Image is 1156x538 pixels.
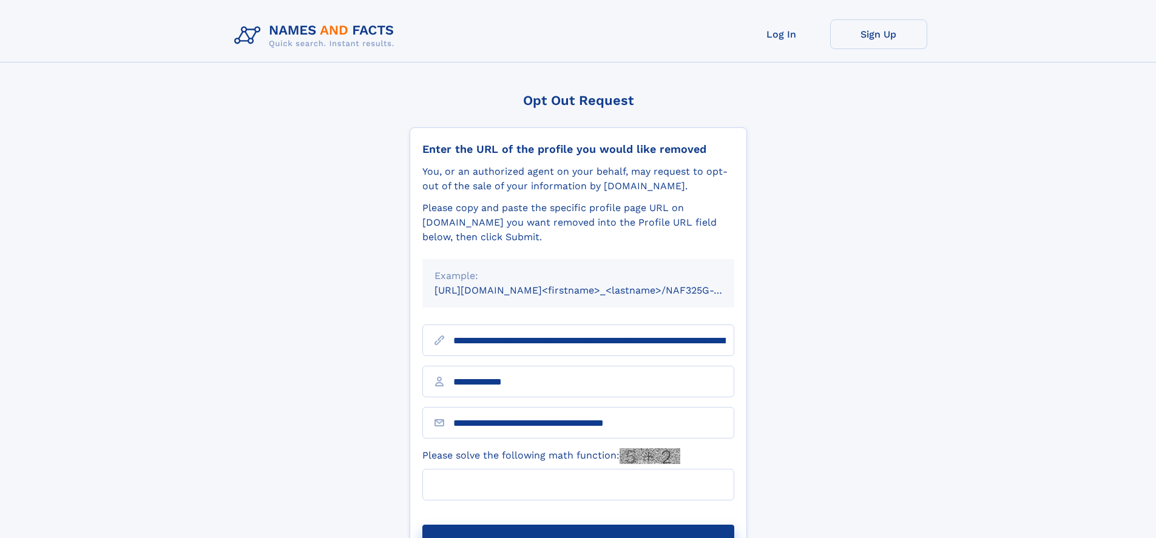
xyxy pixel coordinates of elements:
[434,269,722,283] div: Example:
[422,164,734,193] div: You, or an authorized agent on your behalf, may request to opt-out of the sale of your informatio...
[410,93,747,108] div: Opt Out Request
[229,19,404,52] img: Logo Names and Facts
[422,201,734,244] div: Please copy and paste the specific profile page URL on [DOMAIN_NAME] you want removed into the Pr...
[422,143,734,156] div: Enter the URL of the profile you would like removed
[422,448,680,464] label: Please solve the following math function:
[830,19,927,49] a: Sign Up
[733,19,830,49] a: Log In
[434,284,757,296] small: [URL][DOMAIN_NAME]<firstname>_<lastname>/NAF325G-xxxxxxxx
